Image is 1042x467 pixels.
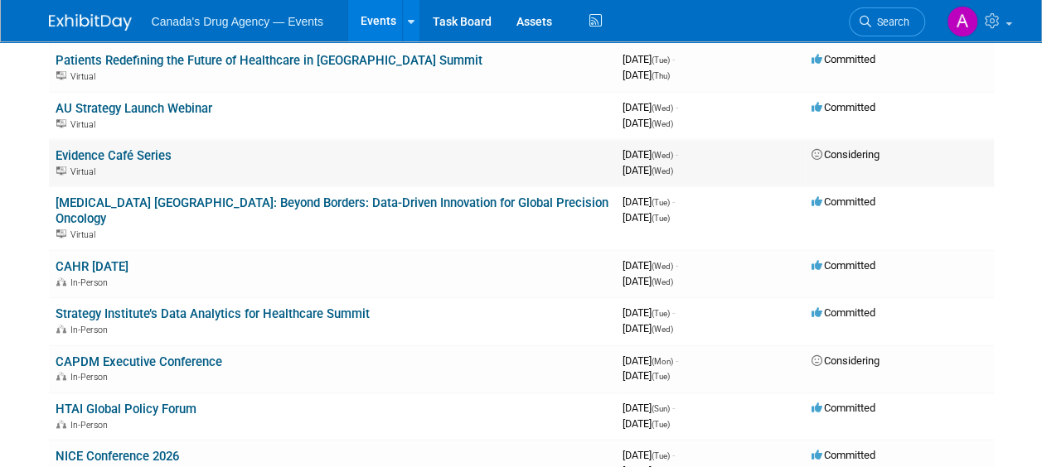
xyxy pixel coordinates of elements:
span: Committed [812,195,875,208]
span: [DATE] [623,417,670,430]
img: In-Person Event [56,325,66,333]
span: - [672,449,675,461]
span: Canada's Drug Agency — Events [152,15,323,28]
span: [DATE] [623,322,673,335]
span: (Wed) [652,166,673,176]
span: - [672,53,675,65]
a: [MEDICAL_DATA] [GEOGRAPHIC_DATA]: Beyond Borders: Data-Driven Innovation for Global Precision Onc... [56,195,608,226]
a: AU Strategy Launch Webinar [56,101,212,116]
span: Considering [812,148,880,161]
a: CAHR [DATE] [56,259,128,274]
a: Search [849,7,925,36]
span: [DATE] [623,148,678,161]
a: HTAI Global Policy Forum [56,402,196,416]
span: Committed [812,402,875,414]
span: Virtual [70,71,100,82]
span: Search [871,16,909,28]
span: - [672,306,675,319]
a: NICE Conference 2026 [56,449,179,464]
span: [DATE] [623,195,675,208]
span: [DATE] [623,69,670,81]
a: Evidence Café Series [56,148,172,163]
span: (Wed) [652,151,673,160]
span: [DATE] [623,53,675,65]
span: (Wed) [652,325,673,334]
span: Considering [812,354,880,367]
span: [DATE] [623,101,678,113]
span: [DATE] [623,402,675,414]
span: - [676,101,678,113]
span: - [672,195,675,208]
span: (Tue) [652,55,670,65]
span: In-Person [70,277,113,288]
span: [DATE] [623,259,678,272]
span: (Wed) [652,104,673,113]
img: Virtual Event [56,229,66,238]
span: - [676,259,678,272]
span: [DATE] [623,164,673,176]
span: (Sun) [652,404,670,413]
img: In-Person Event [56,420,66,428]
span: [DATE] [623,354,678,367]
span: [DATE] [623,275,673,287]
img: Andrea Tiwari [947,6,978,37]
span: Committed [812,101,875,113]
img: Virtual Event [56,71,66,79]
img: ExhibitDay [49,14,132,31]
span: (Tue) [652,420,670,429]
span: Committed [812,53,875,65]
span: (Tue) [652,451,670,460]
span: [DATE] [623,117,673,129]
span: [DATE] [623,211,670,224]
a: Strategy Institute’s Data Analytics for Healthcare Summit [56,306,370,321]
img: Virtual Event [56,119,66,128]
span: (Tue) [652,372,670,381]
img: In-Person Event [56,277,66,286]
span: (Wed) [652,119,673,128]
span: - [672,402,675,414]
span: Virtual [70,229,100,240]
span: Committed [812,449,875,461]
span: (Thu) [652,71,670,80]
span: Virtual [70,166,100,177]
span: [DATE] [623,306,675,319]
span: In-Person [70,420,113,431]
a: CAPDM Executive Conference [56,354,222,369]
span: - [676,354,678,367]
span: (Tue) [652,198,670,207]
span: In-Person [70,372,113,383]
span: - [676,148,678,161]
span: (Tue) [652,309,670,318]
span: (Wed) [652,262,673,271]
span: In-Person [70,325,113,335]
span: (Tue) [652,214,670,223]
span: (Wed) [652,277,673,286]
span: [DATE] [623,449,675,461]
span: Virtual [70,119,100,130]
span: Committed [812,306,875,319]
img: In-Person Event [56,372,66,380]
span: [DATE] [623,369,670,382]
img: Virtual Event [56,166,66,175]
span: (Mon) [652,357,673,366]
a: Patients Redefining the Future of Healthcare in [GEOGRAPHIC_DATA] Summit [56,53,482,68]
span: Committed [812,259,875,272]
